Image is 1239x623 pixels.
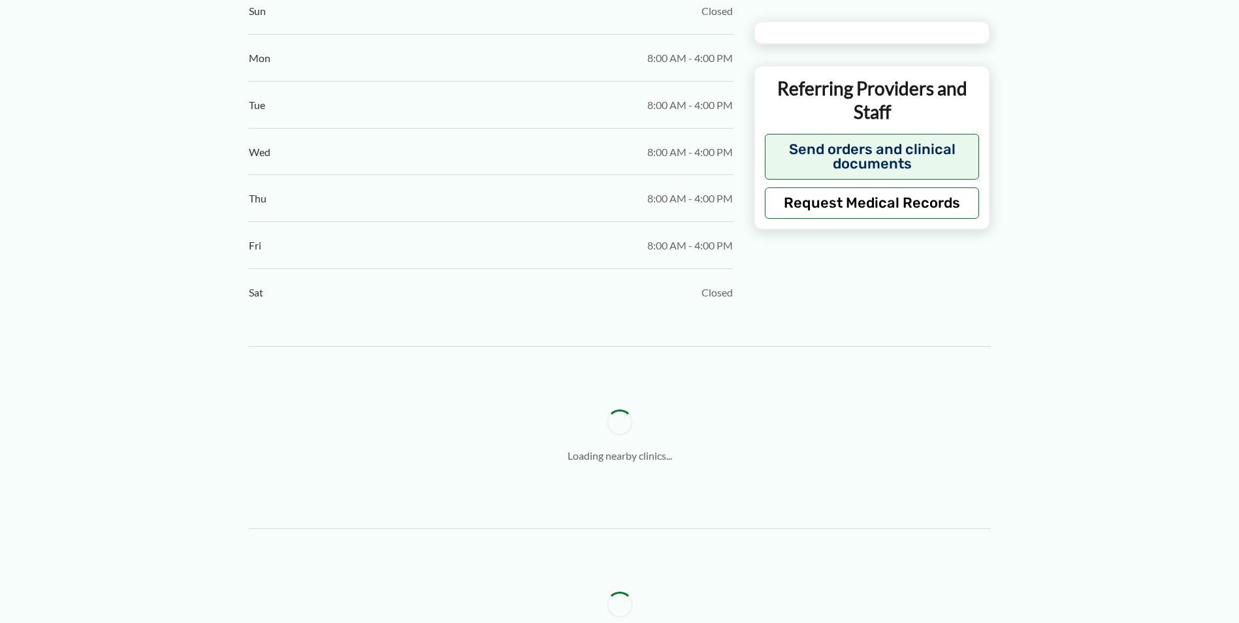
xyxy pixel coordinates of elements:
span: Closed [701,1,733,21]
span: Sun [249,1,266,21]
span: 8:00 AM - 4:00 PM [647,142,733,162]
span: 8:00 AM - 4:00 PM [647,95,733,115]
button: Request Medical Records [765,187,980,219]
span: Sat [249,283,263,302]
span: Wed [249,142,270,162]
span: Tue [249,95,265,115]
span: 8:00 AM - 4:00 PM [647,236,733,255]
p: Loading nearby clinics... [568,446,672,466]
span: 8:00 AM - 4:00 PM [647,48,733,68]
span: Closed [701,283,733,302]
span: 8:00 AM - 4:00 PM [647,189,733,208]
span: Thu [249,189,266,208]
button: Send orders and clinical documents [765,134,980,180]
p: Referring Providers and Staff [765,76,980,124]
span: Fri [249,236,261,255]
span: Mon [249,48,270,68]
